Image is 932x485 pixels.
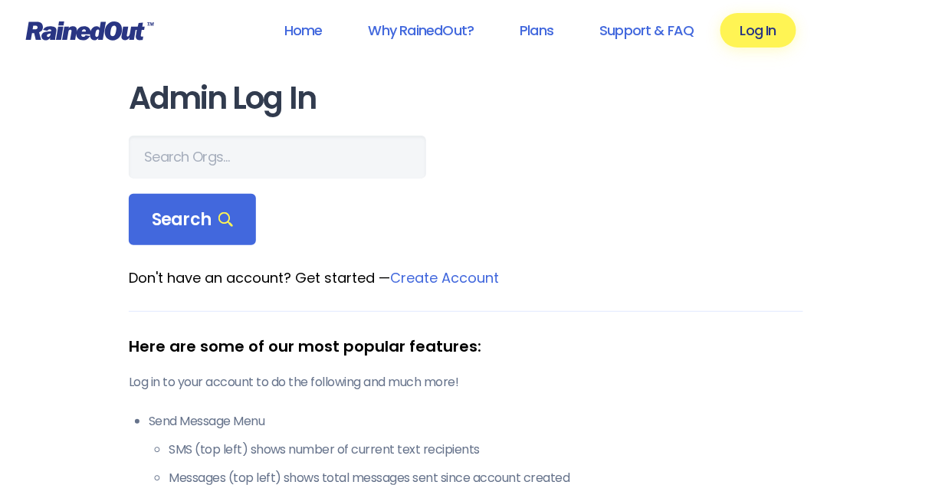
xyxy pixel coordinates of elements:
li: SMS (top left) shows number of current text recipients [169,441,803,459]
a: Home [264,13,343,48]
input: Search Orgs… [129,136,426,179]
div: Here are some of our most popular features: [129,335,803,358]
p: Log in to your account to do the following and much more! [129,373,803,392]
div: Search [129,194,256,246]
a: Plans [500,13,573,48]
h1: Admin Log In [129,81,803,116]
span: Search [152,209,233,231]
a: Create Account [390,268,499,287]
a: Log In [720,13,796,48]
a: Why RainedOut? [349,13,494,48]
a: Support & FAQ [579,13,714,48]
